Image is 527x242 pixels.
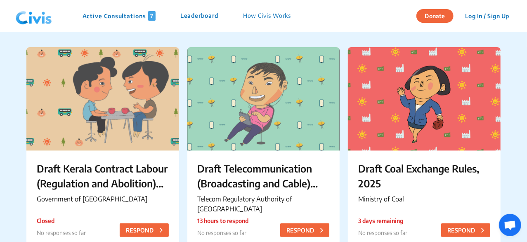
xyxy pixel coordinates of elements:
button: RESPOND [280,223,329,237]
p: Telecom Regulatory Authority of [GEOGRAPHIC_DATA] [198,194,330,214]
div: Open chat [499,214,521,236]
button: RESPOND [441,223,490,237]
p: Draft Kerala Contract Labour (Regulation and Abolition) (Amendment) Rules, 2025 [37,161,169,191]
span: 7 [148,11,156,21]
p: 3 days remaining [358,216,407,225]
a: Donate [416,11,460,19]
button: Log In / Sign Up [460,10,515,22]
p: Draft Telecommunication (Broadcasting and Cable) Services Interconnection (Addressable Systems) (... [198,161,330,191]
p: How Civis Works [243,11,291,21]
span: No responses so far [37,229,86,236]
span: No responses so far [358,229,407,236]
button: RESPOND [120,223,169,237]
p: 13 hours to respond [198,216,249,225]
p: Ministry of Coal [358,194,490,204]
p: Draft Coal Exchange Rules, 2025 [358,161,490,191]
img: navlogo.png [12,4,55,29]
p: Closed [37,216,86,225]
p: Active Consultations [83,11,156,21]
p: Leaderboard [180,11,218,21]
span: No responses so far [198,229,247,236]
p: Government of [GEOGRAPHIC_DATA] [37,194,169,204]
button: Donate [416,9,454,23]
